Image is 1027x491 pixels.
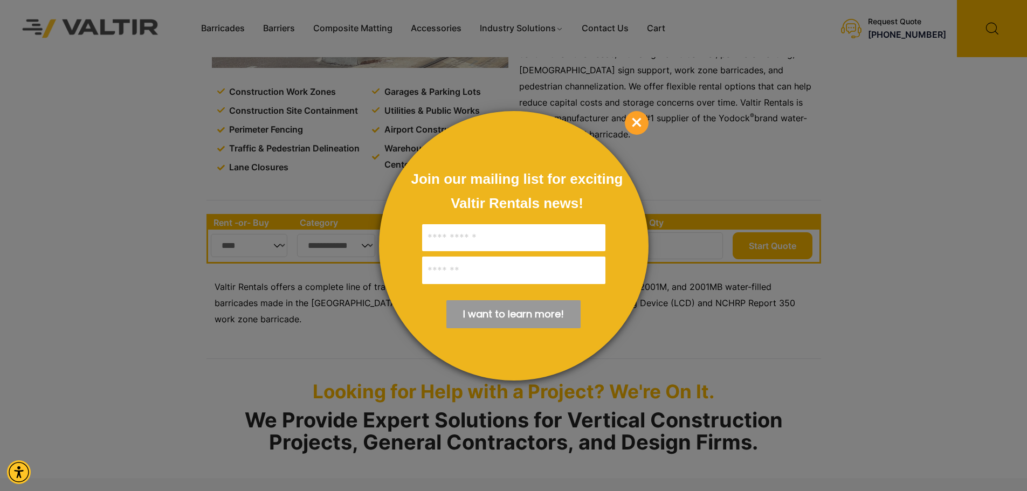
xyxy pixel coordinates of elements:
[411,171,623,211] span: Join our mailing list for exciting Valtir Rentals ​news!
[625,111,649,135] div: Close
[422,224,605,252] input: Full Name:*
[411,166,623,215] div: Join our mailing list for exciting Valtir Rentals ​news!
[7,460,31,484] div: Accessibility Menu
[422,257,605,284] input: Email:*
[446,300,581,328] div: Submit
